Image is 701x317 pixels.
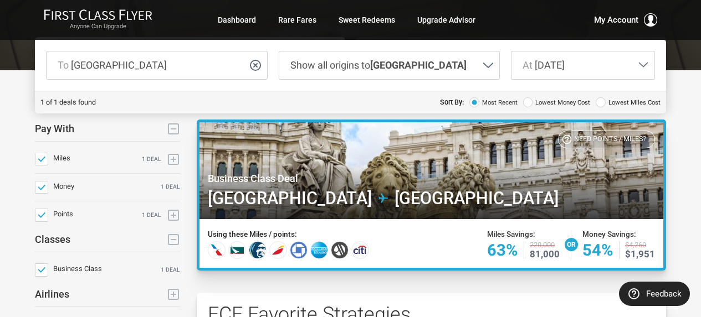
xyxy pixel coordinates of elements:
[161,183,180,192] span: 1 deal
[208,230,369,238] h3: Using these Miles / points:
[625,249,655,259] div: $1,951
[487,241,518,259] span: 63%
[278,10,316,30] a: Rare Fares
[53,182,74,190] span: Money
[58,59,69,71] span: To
[228,241,246,259] div: Cathay Pacific miles
[71,59,167,71] span: [GEOGRAPHIC_DATA]
[370,59,467,71] strong: [GEOGRAPHIC_DATA]
[142,211,161,220] span: 1 deal
[535,59,565,71] span: [DATE]
[20,8,67,18] span: Feedback
[53,154,70,162] span: Miles
[40,97,96,108] div: 1 of 1 deals found
[594,13,657,27] button: My Account
[625,241,646,249] div: $4,260
[482,97,518,107] span: Most Recent
[53,210,73,218] span: Points
[208,241,226,259] div: American miles
[646,289,682,299] span: Feedback
[310,241,328,259] div: Amex points
[35,289,69,300] h3: Airlines
[339,10,395,30] a: Sweet Redeems
[594,13,638,27] span: My Account
[142,155,161,164] span: 1 deal
[523,59,533,71] span: At
[249,59,262,72] button: Clear selection
[351,241,369,259] div: Citi points
[44,23,152,30] small: Anyone Can Upgrade
[487,230,560,238] h3: Miles Savings:
[167,153,180,166] button: Miles 1 deal
[417,10,475,30] a: Upgrade Advisor
[53,264,102,273] span: Business Class
[530,241,555,249] div: 220,000
[530,249,560,259] div: 81,000
[167,209,180,222] button: Points 1 deal
[619,282,690,306] button: Feedback
[269,241,287,259] div: Iberia miles
[290,241,308,259] div: Chase points
[535,97,590,107] span: Lowest Money Cost
[608,97,661,107] span: Lowest Miles Cost
[35,234,70,245] h3: Classes
[161,266,180,275] span: 1 deal
[582,241,613,259] span: 54%
[331,241,349,259] div: Marriott points
[440,97,464,108] header: Sort By:
[35,123,74,134] h3: Pay With
[249,241,267,259] div: Alaska miles
[582,230,655,238] h3: Money Savings:
[290,59,467,71] span: Show all origins to
[44,9,152,20] img: First Class Flyer
[558,131,655,148] button: Need points / miles?
[44,9,152,31] a: First Class FlyerAnyone Can Upgrade
[218,10,256,30] a: Dashboard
